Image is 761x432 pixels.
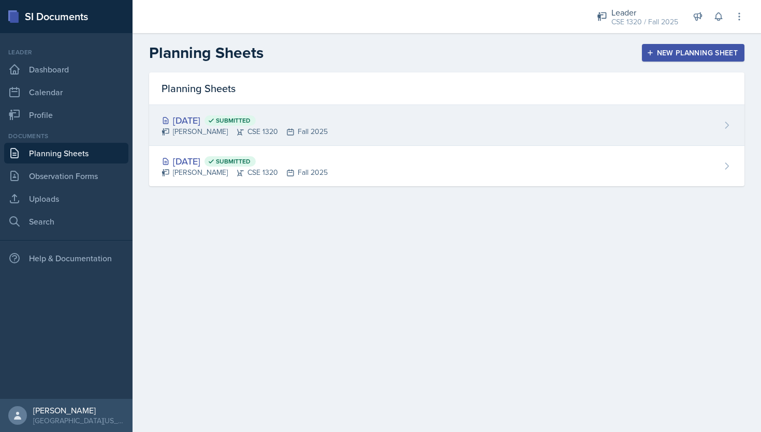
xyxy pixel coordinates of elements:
[642,44,744,62] button: New Planning Sheet
[149,146,744,186] a: [DATE] Submitted [PERSON_NAME]CSE 1320Fall 2025
[162,126,328,137] div: [PERSON_NAME] CSE 1320 Fall 2025
[162,113,328,127] div: [DATE]
[162,167,328,178] div: [PERSON_NAME] CSE 1320 Fall 2025
[611,17,678,27] div: CSE 1320 / Fall 2025
[33,415,124,426] div: [GEOGRAPHIC_DATA][US_STATE]
[4,131,128,141] div: Documents
[4,248,128,269] div: Help & Documentation
[4,211,128,232] a: Search
[149,105,744,146] a: [DATE] Submitted [PERSON_NAME]CSE 1320Fall 2025
[649,49,738,57] div: New Planning Sheet
[216,157,251,166] span: Submitted
[4,166,128,186] a: Observation Forms
[4,82,128,102] a: Calendar
[33,405,124,415] div: [PERSON_NAME]
[216,116,251,125] span: Submitted
[4,105,128,125] a: Profile
[162,154,328,168] div: [DATE]
[4,143,128,163] a: Planning Sheets
[4,188,128,209] a: Uploads
[4,59,128,80] a: Dashboard
[149,72,744,105] div: Planning Sheets
[149,43,264,62] h2: Planning Sheets
[611,6,678,19] div: Leader
[4,48,128,57] div: Leader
